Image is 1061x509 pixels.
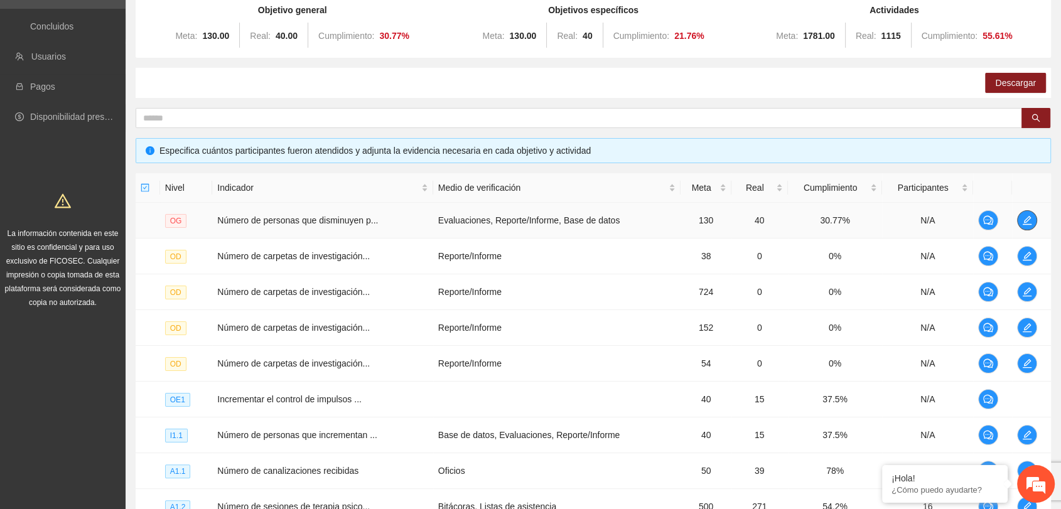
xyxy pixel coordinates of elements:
[788,453,883,489] td: 78%
[882,274,973,310] td: N/A
[978,425,998,445] button: comment
[65,64,211,80] div: Chatee con nosotros ahora
[681,417,731,453] td: 40
[1017,461,1037,481] button: edit
[276,31,298,41] strong: 40.00
[613,31,669,41] span: Cumplimiento:
[1018,358,1037,368] span: edit
[882,203,973,238] td: N/A
[983,31,1013,41] strong: 55.61 %
[736,181,773,195] span: Real
[681,382,731,417] td: 40
[1018,430,1037,440] span: edit
[882,346,973,382] td: N/A
[217,251,370,261] span: Número de carpetas de investigación...
[175,31,197,41] span: Meta:
[882,453,973,489] td: 14
[1017,246,1037,266] button: edit
[165,214,187,228] span: OG
[788,203,883,238] td: 30.77%
[258,5,327,15] strong: Objetivo general
[217,358,370,368] span: Número de carpetas de investigación...
[978,461,998,481] button: comment
[731,238,788,274] td: 0
[159,144,1041,158] div: Especifica cuántos participantes fueron atendidos y adjunta la evidencia necesaria en cada objeti...
[681,203,731,238] td: 130
[146,146,154,155] span: info-circle
[978,389,998,409] button: comment
[882,310,973,346] td: N/A
[5,229,121,307] span: La información contenida en este sitio es confidencial y para uso exclusivo de FICOSEC. Cualquier...
[433,417,681,453] td: Base de datos, Evaluaciones, Reporte/Informe
[217,181,418,195] span: Indicador
[882,238,973,274] td: N/A
[870,5,919,15] strong: Actividades
[206,6,236,36] div: Minimizar ventana de chat en vivo
[6,343,239,387] textarea: Escriba su mensaje y pulse “Intro”
[217,287,370,297] span: Número de carpetas de investigación...
[1018,323,1037,333] span: edit
[978,246,998,266] button: comment
[433,203,681,238] td: Evaluaciones, Reporte/Informe, Base de datos
[30,112,137,122] a: Disponibilidad presupuestal
[1017,210,1037,230] button: edit
[856,31,876,41] span: Real:
[583,31,593,41] strong: 40
[217,323,370,333] span: Número de carpetas de investigación...
[165,250,186,264] span: OD
[788,417,883,453] td: 37.5%
[165,464,191,478] span: A1.1
[73,168,173,294] span: Estamos en línea.
[788,173,883,203] th: Cumplimiento
[165,357,186,371] span: OD
[509,31,536,41] strong: 130.00
[433,274,681,310] td: Reporte/Informe
[202,31,229,41] strong: 130.00
[803,31,835,41] strong: 1781.00
[922,31,978,41] span: Cumplimiento:
[433,453,681,489] td: Oficios
[165,429,188,442] span: I1.1
[217,430,377,440] span: Número de personas que incrementan ...
[891,485,998,495] p: ¿Cómo puedo ayudarte?
[978,282,998,302] button: comment
[731,173,788,203] th: Real
[433,346,681,382] td: Reporte/Informe
[681,274,731,310] td: 724
[160,173,213,203] th: Nivel
[731,453,788,489] td: 39
[212,173,433,203] th: Indicador
[250,31,271,41] span: Real:
[1017,353,1037,373] button: edit
[788,310,883,346] td: 0%
[165,393,190,407] span: OE1
[674,31,704,41] strong: 21.76 %
[731,346,788,382] td: 0
[882,417,973,453] td: N/A
[212,453,433,489] td: Número de canalizaciones recibidas
[776,31,798,41] span: Meta:
[731,382,788,417] td: 15
[318,31,374,41] span: Cumplimiento:
[731,274,788,310] td: 0
[681,453,731,489] td: 50
[978,210,998,230] button: comment
[1021,108,1050,128] button: search
[433,238,681,274] td: Reporte/Informe
[141,183,149,192] span: check-square
[165,286,186,299] span: OD
[995,76,1036,90] span: Descargar
[731,417,788,453] td: 15
[978,318,998,338] button: comment
[881,31,900,41] strong: 1115
[887,181,959,195] span: Participantes
[31,51,66,62] a: Usuarios
[731,310,788,346] td: 0
[482,31,504,41] span: Meta:
[55,193,71,209] span: warning
[433,310,681,346] td: Reporte/Informe
[788,238,883,274] td: 0%
[686,181,716,195] span: Meta
[557,31,578,41] span: Real:
[985,73,1046,93] button: Descargar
